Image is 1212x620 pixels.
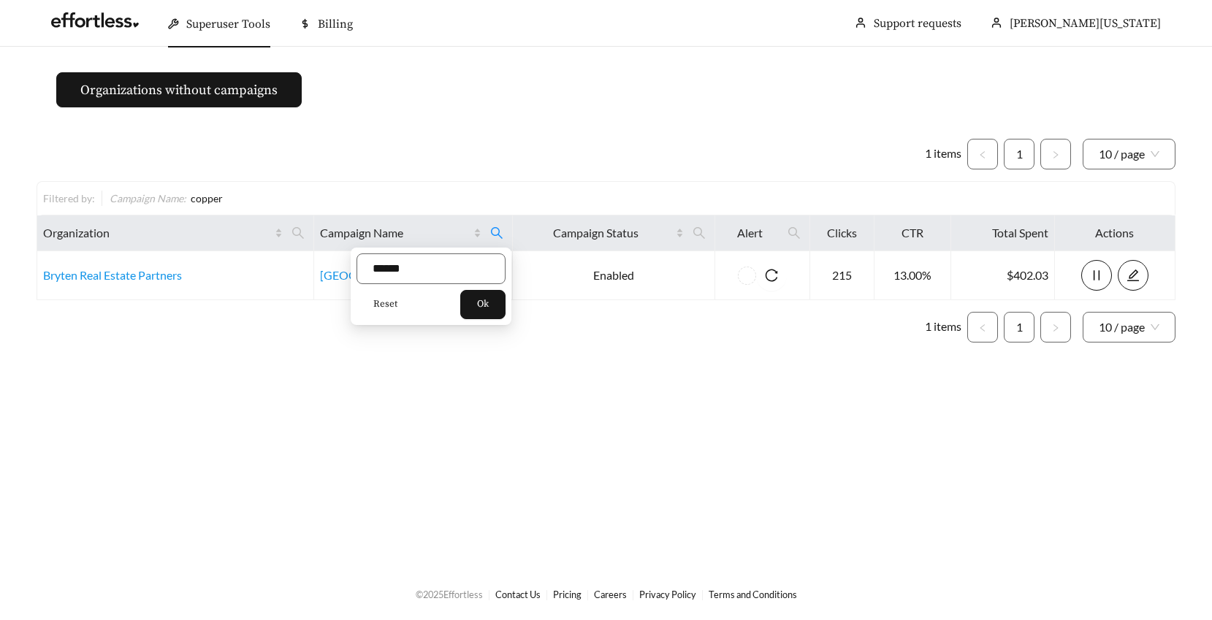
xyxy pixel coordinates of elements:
[810,251,874,300] td: 215
[56,72,302,107] button: Organizations without campaigns
[460,290,506,319] button: Ok
[43,191,102,206] div: Filtered by:
[1051,150,1060,159] span: right
[320,268,438,282] a: [GEOGRAPHIC_DATA]
[373,297,397,312] span: Reset
[1099,139,1159,169] span: 10 / page
[693,226,706,240] span: search
[709,589,797,600] a: Terms and Conditions
[1040,312,1071,342] li: Next Page
[495,589,541,600] a: Contact Us
[1083,312,1175,342] div: Page Size
[416,589,483,600] span: © 2025 Effortless
[967,312,998,342] button: left
[1118,260,1148,291] button: edit
[1118,268,1148,282] a: edit
[756,269,787,282] span: reload
[80,80,278,100] span: Organizations without campaigns
[1051,324,1060,332] span: right
[978,324,987,332] span: left
[291,226,305,240] span: search
[1083,139,1175,169] div: Page Size
[191,192,223,204] span: copper
[1010,16,1161,31] span: [PERSON_NAME][US_STATE]
[318,17,353,31] span: Billing
[925,312,961,342] li: 1 items
[1055,215,1175,251] th: Actions
[1005,313,1034,342] a: 1
[1040,139,1071,169] li: Next Page
[594,589,627,600] a: Careers
[639,589,696,600] a: Privacy Policy
[43,268,182,282] a: Bryten Real Estate Partners
[357,290,414,319] button: Reset
[756,260,787,291] button: reload
[782,221,807,245] span: search
[788,226,801,240] span: search
[1082,269,1111,282] span: pause
[519,224,673,242] span: Campaign Status
[320,224,471,242] span: Campaign Name
[43,224,272,242] span: Organization
[1040,312,1071,342] button: right
[1081,260,1112,291] button: pause
[490,226,503,240] span: search
[874,251,950,300] td: 13.00%
[477,297,489,312] span: Ok
[951,251,1055,300] td: $402.03
[874,16,961,31] a: Support requests
[721,224,779,242] span: Alert
[484,221,509,245] span: search
[1004,312,1034,342] li: 1
[286,221,310,245] span: search
[978,150,987,159] span: left
[810,215,874,251] th: Clicks
[553,589,582,600] a: Pricing
[1040,139,1071,169] button: right
[1118,269,1148,282] span: edit
[687,221,712,245] span: search
[925,139,961,169] li: 1 items
[110,192,186,204] span: Campaign Name :
[967,139,998,169] button: left
[967,312,998,342] li: Previous Page
[1004,139,1034,169] li: 1
[874,215,950,251] th: CTR
[967,139,998,169] li: Previous Page
[1099,313,1159,342] span: 10 / page
[951,215,1055,251] th: Total Spent
[186,17,270,31] span: Superuser Tools
[513,251,715,300] td: Enabled
[1005,139,1034,169] a: 1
